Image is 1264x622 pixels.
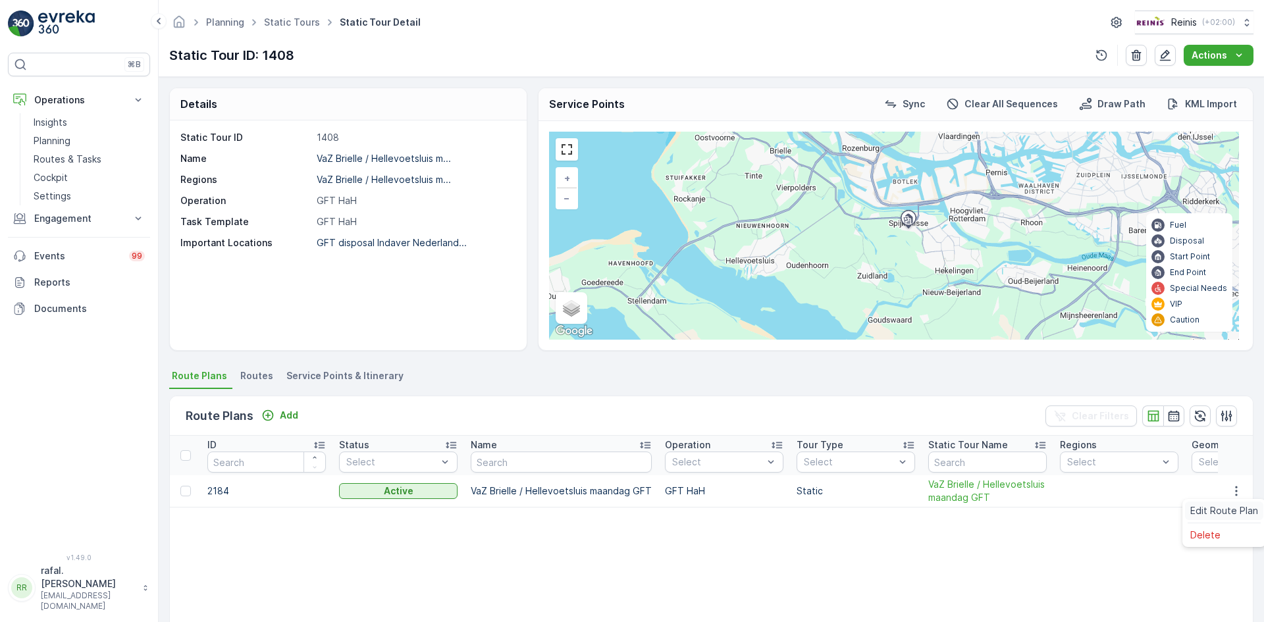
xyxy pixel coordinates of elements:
a: Events99 [8,243,150,269]
input: Search [207,452,326,473]
td: VaZ Brielle / Hellevoetsluis maandag GFT [464,475,658,507]
p: Actions [1192,49,1227,62]
p: 1408 [317,131,513,144]
p: Operation [665,438,710,452]
span: Edit Route Plan [1190,504,1258,517]
button: Engagement [8,205,150,232]
td: 2184 [201,475,332,507]
p: Clear All Sequences [964,97,1058,111]
p: Routes & Tasks [34,153,101,166]
span: Static Tour Detail [337,16,423,29]
td: GFT HaH [658,475,790,507]
span: Delete [1190,529,1221,542]
p: VIP [1170,299,1182,309]
p: Tour Type [797,438,843,452]
input: Search [471,452,652,473]
span: Service Points & Itinerary [286,369,404,382]
input: Search [928,452,1047,473]
a: Open this area in Google Maps (opens a new window) [552,323,596,340]
p: Clear Filters [1072,409,1129,423]
a: Reports [8,269,150,296]
p: [EMAIL_ADDRESS][DOMAIN_NAME] [41,590,136,611]
p: Select [1067,455,1158,469]
a: VaZ Brielle / Hellevoetsluis maandag GFT [928,478,1047,504]
button: RRrafal.[PERSON_NAME][EMAIL_ADDRESS][DOMAIN_NAME] [8,564,150,611]
p: ( +02:00 ) [1202,17,1235,28]
p: Engagement [34,212,124,225]
p: 99 [132,251,142,261]
td: Static [790,475,922,507]
a: Zoom In [557,168,577,188]
button: KML Import [1161,96,1242,112]
p: Static Tour Name [928,438,1008,452]
p: Static Tour ID: 1408 [169,45,294,65]
div: RR [11,577,32,598]
span: + [564,172,570,184]
a: Planning [28,132,150,150]
button: Add [256,407,303,423]
p: GFT disposal Indaver Nederland... [317,237,467,248]
p: Select [346,455,437,469]
p: Special Needs [1170,283,1227,294]
p: ID [207,438,217,452]
a: Cockpit [28,168,150,187]
p: Operations [34,93,124,107]
p: GFT HaH [317,194,513,207]
p: Static Tour ID [180,131,311,144]
button: Active [339,483,458,499]
p: rafal.[PERSON_NAME] [41,564,136,590]
img: logo [8,11,34,37]
button: Clear Filters [1045,405,1137,427]
p: Route Plans [186,407,253,425]
img: Reinis-Logo-Vrijstaand_Tekengebied-1-copy2_aBO4n7j.png [1135,15,1166,30]
p: Insights [34,116,67,129]
a: Insights [28,113,150,132]
p: Cockpit [34,171,68,184]
p: GFT HaH [317,215,513,228]
p: Regions [1060,438,1097,452]
p: Start Point [1170,251,1210,262]
a: Routes & Tasks [28,150,150,168]
button: Sync [879,96,930,112]
span: v 1.49.0 [8,554,150,561]
a: Zoom Out [557,188,577,208]
button: Actions [1184,45,1253,66]
p: VaZ Brielle / Hellevoetsluis m... [317,174,451,185]
p: Important Locations [180,236,311,249]
p: ⌘B [128,59,141,70]
p: Service Points [549,96,625,113]
p: Draw Path [1097,97,1145,111]
p: End Point [1170,267,1206,278]
span: Routes [240,369,273,382]
p: VaZ Brielle / Hellevoetsluis m... [317,153,451,164]
p: Name [471,438,497,452]
button: Reinis(+02:00) [1135,11,1253,34]
p: Add [280,409,298,422]
p: Planning [34,134,70,147]
p: Events [34,249,121,263]
p: Reports [34,276,145,289]
p: Select [804,455,895,469]
p: Disposal [1170,236,1204,246]
p: Sync [903,97,925,111]
button: Operations [8,87,150,113]
p: Settings [34,190,71,203]
a: Homepage [172,20,186,31]
img: logo_light-DOdMpM7g.png [38,11,95,37]
p: Status [339,438,369,452]
a: Static Tours [264,16,320,28]
p: KML Import [1185,97,1237,111]
p: Select [672,455,763,469]
img: Google [552,323,596,340]
p: Regions [180,173,311,186]
a: Settings [28,187,150,205]
button: Clear All Sequences [941,96,1063,112]
a: Layers [557,294,586,323]
a: View Fullscreen [557,140,577,159]
p: Details [180,96,217,112]
span: Route Plans [172,369,227,382]
p: Documents [34,302,145,315]
p: Caution [1170,315,1199,325]
p: Name [180,152,311,165]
